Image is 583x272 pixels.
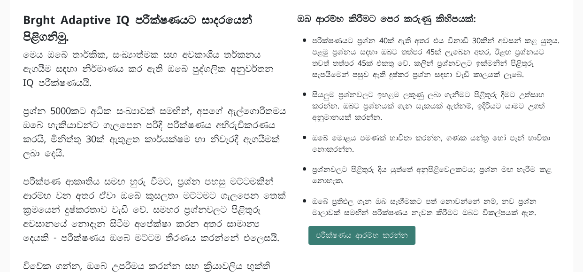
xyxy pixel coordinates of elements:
font: ඔබ ආරම්භ කිරීමට පෙර කරුණු කිහිපයක්: [297,13,476,25]
font: පරීක්ෂණයට ප්‍රශ්න 40ක් ඇති අතර එය විනාඩි 30කින් අවසන් කළ යුතුය. පළමු ප්‍රශ්නය සඳහා ඔබට තත්පර 45ක්... [312,36,560,79]
font: පරීක්ෂණය ආරම්භ කරන්න [316,230,408,240]
font: ප්‍රශ්න 5000කට අධික සංඛ්‍යාවක් සමඟින්, අපගේ ඇල්ගොරිතමය ඔබේ හැකියාවන්ට ගැලපෙන පරිදි පරීක්ෂණය අභිරු... [23,105,286,159]
font: ප්‍රශ්නවලට පිළිතුරු දිය යුත්තේ අනුපිළිවෙලකටය; ප්‍රශ්න මඟ හැරීම කළ නොහැක. [312,164,552,186]
font: ඔබේ ප්‍රතිඵල ගැන ඔබ සෑහීමකට පත් නොවන්නේ නම්, නව ප්‍රශ්න මාලාවක් සමඟින් පරීක්ෂණය නැවත කිරීමට ඔබට ව... [312,196,537,218]
button: පරීක්ෂණය ආරම්භ කරන්න [308,226,415,245]
font: සියලුම ප්‍රශ්නවලට ඉහළම ලකුණු ලබා ගැනීමට පිළිතුරු දීමට උත්සාහ කරන්න. ඔබට ප්‍රශ්නයක් ගැන සැකයක් ඇත්... [312,90,545,122]
font: මෙය ඔබේ තාර්කික, සංඛ්‍යාත්මක සහ අවකාශීය තර්කනය ඇගයීම සඳහා නිර්මාණය කර ඇති ඔබේ පුද්ගලික අනුවර්තන I... [23,48,273,89]
font: ඔබේ මොළය පමණක් භාවිතා කරන්න, ගණක යන්ත්‍ර හෝ පෑන් භාවිතා නොකරන්න. [312,133,550,154]
font: පරීක්ෂණ ආකෘතිය සමඟ හුරු වීමට, ප්‍රශ්න පහසු මට්ටමකින් ආරම්භ වන අතර ඒවා ඔබේ කුසලතා මට්ටමට ගැලපෙන තෙ... [23,175,286,244]
font: Brght Adaptive IQ පරීක්ෂණයට සාදරයෙන් පිළිගනිමු. [23,13,252,44]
